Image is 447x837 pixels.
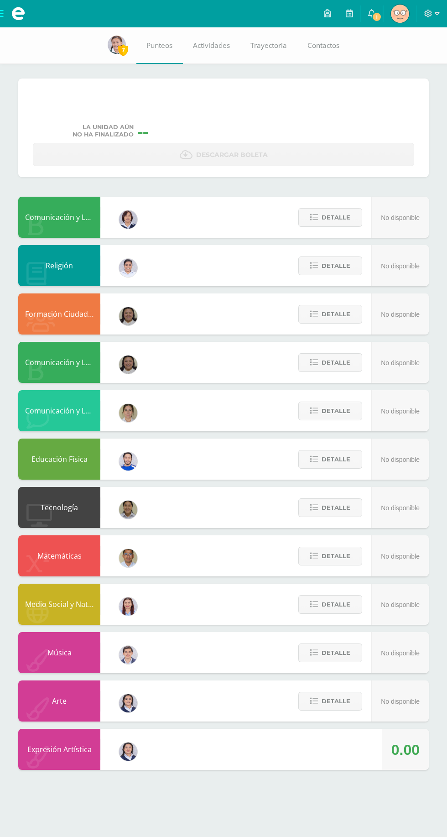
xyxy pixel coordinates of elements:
span: Detalle [322,209,350,226]
div: Arte [18,680,100,722]
span: Descargar boleta [196,144,268,166]
img: b5fd47c4e191371057ef3ca694c907b3.png [119,259,137,277]
button: Detalle [298,256,362,275]
a: Trayectoria [240,27,297,64]
button: Detalle [298,305,362,324]
span: Detalle [322,499,350,516]
span: Actividades [193,41,230,50]
span: Detalle [322,596,350,613]
span: No disponible [381,553,420,560]
span: Detalle [322,403,350,419]
span: No disponible [381,601,420,608]
button: Detalle [298,595,362,614]
img: 9c3d4e3bc2569b0cb0862bd1afcd4ae3.png [119,404,137,422]
div: Medio Social y Natural [18,584,100,625]
span: 7 [118,44,128,56]
span: No disponible [381,214,420,221]
img: bdf8446df11542d5ada87afcee7ed940.png [108,36,126,54]
div: Comunicación y Lenguaje L3 Inglés [18,390,100,431]
div: 0.00 [391,729,420,770]
span: Detalle [322,306,350,323]
img: 9fa3928cf7300eed27031931c13bf290.png [119,356,137,374]
button: Detalle [298,643,362,662]
button: Detalle [298,692,362,711]
button: Detalle [298,353,362,372]
div: Tecnología [18,487,100,528]
img: c81bd2695fe0a2eceb559f51a58ceead.png [119,501,137,519]
a: Actividades [183,27,240,64]
span: La unidad aún no ha finalizado [73,124,134,138]
button: Detalle [298,498,362,517]
div: Matemáticas [18,535,100,576]
img: 9fa3928cf7300eed27031931c13bf290.png [119,307,137,325]
button: Detalle [298,547,362,565]
img: 235fb73ec5bd49407dc30fbfcee339dc.png [391,5,409,23]
div: Formación Ciudadana [18,293,100,335]
span: Punteos [146,41,172,50]
button: Detalle [298,208,362,227]
span: No disponible [381,504,420,512]
div: Religión [18,245,100,286]
img: 32863153bf8bbda601a51695c130e98e.png [119,646,137,664]
img: cec6974e0515329dbec6147f517ceb68.png [119,549,137,567]
span: Detalle [322,354,350,371]
span: No disponible [381,698,420,705]
span: No disponible [381,359,420,366]
span: No disponible [381,456,420,463]
span: Detalle [322,644,350,661]
img: 0e8f21c0740377cebbb068b668756ef5.png [119,210,137,229]
div: Comunicación y Lenguaje L2 [18,342,100,383]
span: No disponible [381,311,420,318]
span: No disponible [381,262,420,270]
span: Detalle [322,451,350,468]
span: Detalle [322,693,350,710]
button: Detalle [298,450,362,469]
span: Trayectoria [250,41,287,50]
span: No disponible [381,649,420,657]
div: Educación Física [18,439,100,480]
span: Detalle [322,257,350,274]
div: -- [137,119,148,143]
span: 1 [372,12,382,22]
img: 1c724be7b50d2a99027c8cfa1404db06.png [119,452,137,471]
span: Contactos [307,41,339,50]
span: No disponible [381,408,420,415]
div: Comunicación y Lenguaje L1 [18,197,100,238]
div: Expresión Artística [18,729,100,770]
button: Detalle [298,402,362,420]
a: Punteos [136,27,183,64]
img: 799791cd4ec4703767168e1db4dfe2dd.png [119,743,137,761]
img: 799791cd4ec4703767168e1db4dfe2dd.png [119,694,137,712]
div: Música [18,632,100,673]
img: a90d228c6c00e6b12d4b8337fa31f46f.png [119,597,137,616]
a: Contactos [297,27,350,64]
span: Detalle [322,548,350,565]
